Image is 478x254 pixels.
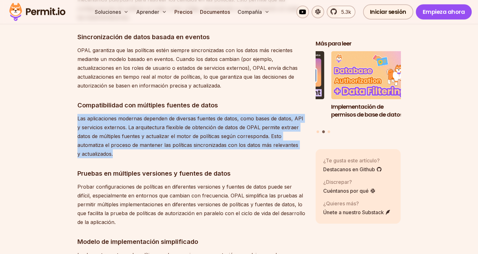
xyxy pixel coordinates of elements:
[331,51,416,127] a: Implementación de permisos de base de datosImplementación de permisos de base de datos
[92,6,131,18] button: Soluciones
[331,51,416,127] li: 2 de 3
[331,103,403,118] font: Implementación de permisos de base de datos
[331,51,416,100] img: Implementación de permisos de base de datos
[317,130,319,133] button: Ir a la diapositiva 1
[341,9,351,15] font: 5.3k
[197,6,233,18] a: Documentos
[322,130,325,133] button: Ir a la diapositiva 2
[235,6,272,18] button: Compañía
[95,9,121,15] font: Soluciones
[328,130,330,133] button: Ir a la diapositiva 3
[327,6,355,18] a: 5.3k
[416,4,472,20] a: Empieza ahora
[134,6,169,18] button: Aprender
[172,6,195,18] a: Precios
[77,47,298,89] font: OPAL garantiza que las políticas estén siempre sincronizadas con los datos más recientes mediante...
[77,115,303,157] font: Las aplicaciones modernas dependen de diversas fuentes de datos, como bases de datos, API y servi...
[323,187,376,195] a: Cuéntanos por qué
[323,200,359,207] font: ¿Quieres más?
[323,179,352,185] font: ¿Discrepar?
[77,238,198,245] font: Modelo de implementación simplificado
[316,39,351,47] font: Más para leer
[77,184,305,225] font: Probar configuraciones de políticas en diferentes versiones y fuentes de datos puede ser difícil,...
[77,101,218,109] font: Compatibilidad con múltiples fuentes de datos
[6,1,68,23] img: Logotipo del permiso
[370,8,406,16] font: Iniciar sesión
[77,33,210,41] font: Sincronización de datos basada en eventos
[136,9,159,15] font: Aprender
[200,9,230,15] font: Documentos
[238,9,262,15] font: Compañía
[239,51,324,127] li: 1 de 3
[423,8,465,16] font: Empieza ahora
[363,4,413,20] a: Iniciar sesión
[316,51,401,134] div: Publicaciones
[323,157,380,164] font: ¿Te gusta este artículo?
[323,166,382,173] a: Destacanos en Github
[77,170,231,177] font: Pruebas en múltiples versiones y fuentes de datos
[323,209,391,216] a: Únete a nuestro Substack
[174,9,192,15] font: Precios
